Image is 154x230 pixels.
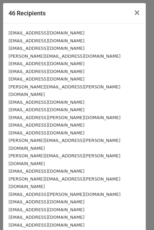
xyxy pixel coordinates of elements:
[9,9,46,18] h5: 46 Recipients
[9,169,84,174] small: [EMAIL_ADDRESS][DOMAIN_NAME]
[9,46,84,51] small: [EMAIL_ADDRESS][DOMAIN_NAME]
[9,76,84,82] small: [EMAIL_ADDRESS][DOMAIN_NAME]
[9,30,84,35] small: [EMAIL_ADDRESS][DOMAIN_NAME]
[9,130,84,135] small: [EMAIL_ADDRESS][DOMAIN_NAME]
[9,38,84,43] small: [EMAIL_ADDRESS][DOMAIN_NAME]
[9,123,84,128] small: [EMAIL_ADDRESS][DOMAIN_NAME]
[9,84,120,97] small: [PERSON_NAME][EMAIL_ADDRESS][PERSON_NAME][DOMAIN_NAME]
[128,3,146,22] button: Close
[9,153,120,166] small: [PERSON_NAME][EMAIL_ADDRESS][PERSON_NAME][DOMAIN_NAME]
[9,176,120,189] small: [PERSON_NAME][EMAIL_ADDRESS][PERSON_NAME][DOMAIN_NAME]
[9,207,84,212] small: [EMAIL_ADDRESS][DOMAIN_NAME]
[9,138,120,151] small: [PERSON_NAME][EMAIL_ADDRESS][PERSON_NAME][DOMAIN_NAME]
[9,199,84,204] small: [EMAIL_ADDRESS][DOMAIN_NAME]
[120,197,154,230] iframe: Chat Widget
[9,115,121,120] small: [EMAIL_ADDRESS][PERSON_NAME][DOMAIN_NAME]
[9,222,84,228] small: [EMAIL_ADDRESS][DOMAIN_NAME]
[9,107,84,112] small: [EMAIL_ADDRESS][DOMAIN_NAME]
[9,215,84,220] small: [EMAIL_ADDRESS][DOMAIN_NAME]
[9,61,84,66] small: [EMAIL_ADDRESS][DOMAIN_NAME]
[9,100,84,105] small: [EMAIL_ADDRESS][DOMAIN_NAME]
[9,54,121,59] small: [PERSON_NAME][EMAIL_ADDRESS][DOMAIN_NAME]
[134,8,140,17] span: ×
[9,69,84,74] small: [EMAIL_ADDRESS][DOMAIN_NAME]
[9,192,121,197] small: [EMAIL_ADDRESS][PERSON_NAME][DOMAIN_NAME]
